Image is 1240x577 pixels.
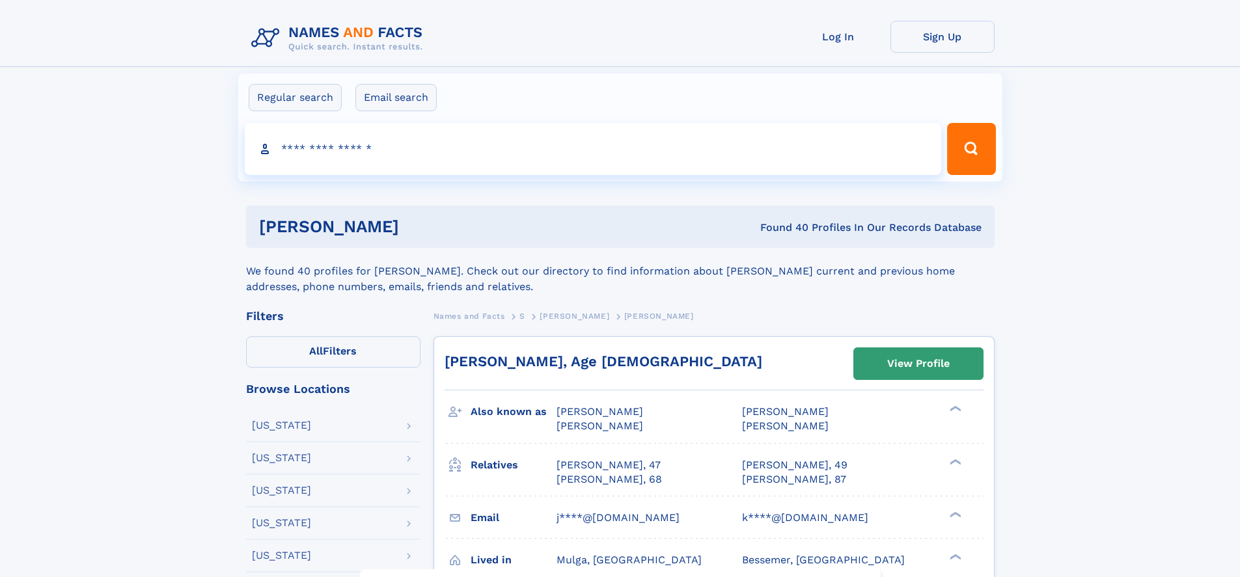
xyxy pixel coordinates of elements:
h3: Lived in [471,549,557,571]
img: Logo Names and Facts [246,21,434,56]
div: ❯ [946,552,962,561]
a: [PERSON_NAME], 47 [557,458,661,472]
div: [US_STATE] [252,453,311,463]
label: Email search [355,84,437,111]
span: All [309,345,323,357]
h3: Also known as [471,401,557,423]
button: Search Button [947,123,995,175]
div: Filters [246,310,420,322]
h3: Email [471,507,557,529]
label: Regular search [249,84,342,111]
span: [PERSON_NAME] [557,420,643,432]
span: Bessemer, [GEOGRAPHIC_DATA] [742,554,905,566]
h1: [PERSON_NAME] [259,219,580,235]
div: [US_STATE] [252,550,311,561]
span: S [519,312,525,321]
span: [PERSON_NAME] [624,312,694,321]
div: ❯ [946,457,962,466]
span: Mulga, [GEOGRAPHIC_DATA] [557,554,702,566]
div: ❯ [946,405,962,413]
span: [PERSON_NAME] [540,312,609,321]
div: [US_STATE] [252,518,311,528]
div: [US_STATE] [252,485,311,496]
h3: Relatives [471,454,557,476]
span: [PERSON_NAME] [742,405,829,418]
label: Filters [246,336,420,368]
div: ❯ [946,510,962,518]
span: [PERSON_NAME] [557,405,643,418]
a: S [519,308,525,324]
div: Found 40 Profiles In Our Records Database [579,221,982,235]
div: View Profile [887,349,950,379]
div: [US_STATE] [252,420,311,431]
a: [PERSON_NAME] [540,308,609,324]
a: [PERSON_NAME], 49 [742,458,847,472]
a: Log In [786,21,890,53]
a: Sign Up [890,21,995,53]
a: View Profile [854,348,983,379]
span: [PERSON_NAME] [742,420,829,432]
a: [PERSON_NAME], 87 [742,472,846,487]
a: [PERSON_NAME], Age [DEMOGRAPHIC_DATA] [445,353,762,369]
a: Names and Facts [434,308,505,324]
a: [PERSON_NAME], 68 [557,472,662,487]
div: We found 40 profiles for [PERSON_NAME]. Check out our directory to find information about [PERSON... [246,248,995,295]
input: search input [245,123,942,175]
div: Browse Locations [246,383,420,395]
